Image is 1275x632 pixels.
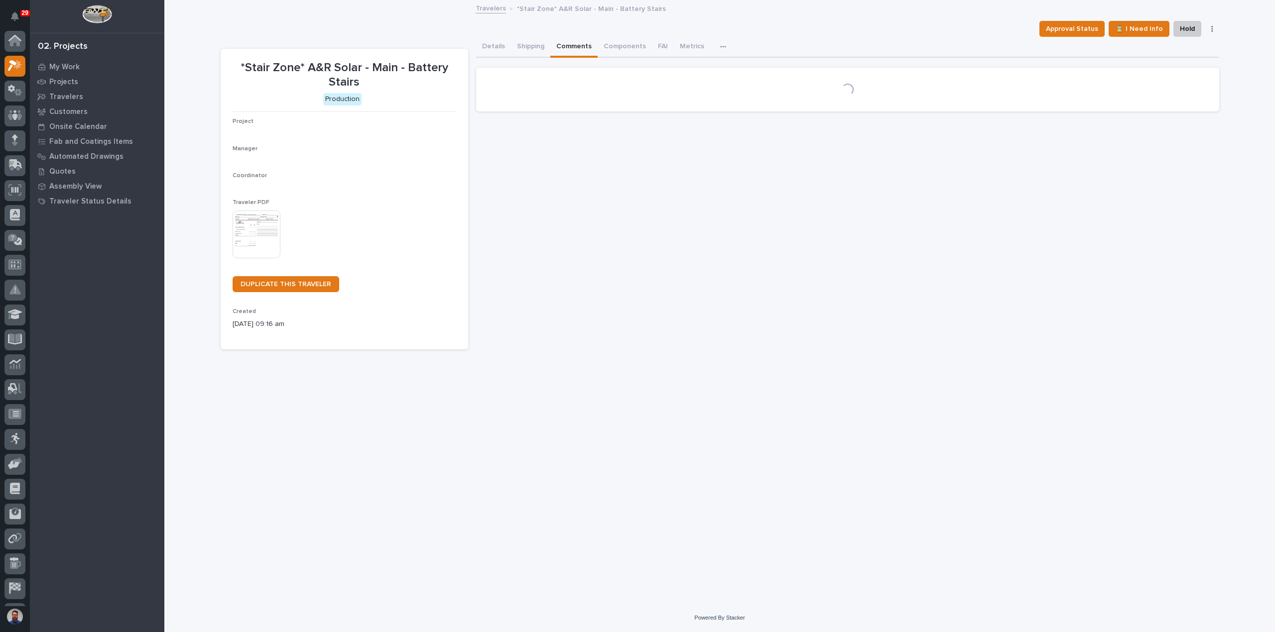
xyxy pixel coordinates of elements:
[233,61,456,90] p: *Stair Zone* A&R Solar - Main - Battery Stairs
[4,606,25,627] button: users-avatar
[49,122,107,131] p: Onsite Calendar
[49,137,133,146] p: Fab and Coatings Items
[550,37,598,58] button: Comments
[511,37,550,58] button: Shipping
[674,37,710,58] button: Metrics
[30,74,164,89] a: Projects
[49,152,124,161] p: Automated Drawings
[49,63,80,72] p: My Work
[1046,23,1098,35] span: Approval Status
[241,281,331,288] span: DUPLICATE THIS TRAVELER
[517,2,666,13] p: *Stair Zone* A&R Solar - Main - Battery Stairs
[1115,23,1163,35] span: ⏳ I Need Info
[323,93,362,105] div: Production
[1039,21,1105,37] button: Approval Status
[476,2,506,13] a: Travelers
[38,41,88,52] div: 02. Projects
[30,194,164,209] a: Traveler Status Details
[4,6,25,27] button: Notifications
[233,309,256,315] span: Created
[49,167,76,176] p: Quotes
[49,197,131,206] p: Traveler Status Details
[1173,21,1201,37] button: Hold
[233,319,456,329] p: [DATE] 09:16 am
[30,119,164,134] a: Onsite Calendar
[49,107,88,116] p: Customers
[1180,23,1195,35] span: Hold
[30,134,164,149] a: Fab and Coatings Items
[49,182,102,191] p: Assembly View
[49,93,83,102] p: Travelers
[233,276,339,292] a: DUPLICATE THIS TRAVELER
[233,173,267,179] span: Coordinator
[694,615,745,621] a: Powered By Stacker
[30,59,164,74] a: My Work
[30,89,164,104] a: Travelers
[233,118,254,124] span: Project
[1109,21,1169,37] button: ⏳ I Need Info
[652,37,674,58] button: FAI
[49,78,78,87] p: Projects
[12,12,25,28] div: Notifications29
[598,37,652,58] button: Components
[233,146,257,152] span: Manager
[82,5,112,23] img: Workspace Logo
[233,200,269,206] span: Traveler PDF
[30,179,164,194] a: Assembly View
[30,164,164,179] a: Quotes
[22,9,28,16] p: 29
[476,37,511,58] button: Details
[30,104,164,119] a: Customers
[30,149,164,164] a: Automated Drawings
